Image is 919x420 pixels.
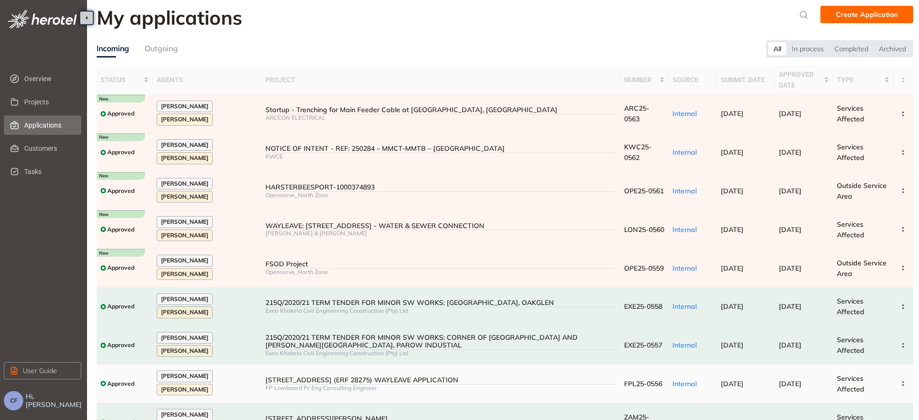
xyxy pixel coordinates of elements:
[26,392,83,409] span: Hi, [PERSON_NAME]
[779,379,802,388] span: [DATE]
[721,302,744,311] span: [DATE]
[779,225,802,234] span: [DATE]
[161,180,208,187] span: [PERSON_NAME]
[669,65,717,95] th: source
[107,264,134,271] span: Approved
[775,65,833,95] th: approved date
[624,341,662,349] span: EXE25-0557
[717,65,775,95] th: submit. date
[265,307,616,314] div: Exeo Khokela Civil Engineering Construction (Pty) Ltd
[265,153,616,160] div: KWCE
[837,297,864,316] span: Services Affected
[624,302,662,311] span: EXE25-0558
[24,116,73,135] span: Applications
[787,42,829,56] div: In process
[107,188,134,194] span: Approved
[161,142,208,148] span: [PERSON_NAME]
[107,380,134,387] span: Approved
[161,193,208,200] span: [PERSON_NAME]
[10,397,17,404] span: CF
[768,42,787,56] div: All
[672,225,697,234] span: Internal
[24,162,73,181] span: Tasks
[161,373,208,379] span: [PERSON_NAME]
[107,342,134,348] span: Approved
[837,220,864,239] span: Services Affected
[624,104,649,123] span: ARC25-0563
[265,269,616,275] div: Openserve_North Zone
[107,149,134,156] span: Approved
[874,42,911,56] div: Archived
[161,155,208,161] span: [PERSON_NAME]
[721,379,744,388] span: [DATE]
[721,225,744,234] span: [DATE]
[779,264,802,273] span: [DATE]
[97,6,242,29] h2: My applications
[24,92,73,112] span: Projects
[262,65,620,95] th: project
[161,116,208,123] span: [PERSON_NAME]
[265,145,616,153] div: NOTICE OF INTENT - REF: 250284 – MMCT-MMTB – [GEOGRAPHIC_DATA]
[779,69,822,90] span: approved date
[820,6,913,23] button: Create Application
[101,74,142,85] span: status
[265,333,616,350] div: 215Q/2020/21 TERM TENDER FOR MINOR SW WORKS: CORNER OF [GEOGRAPHIC_DATA] AND [PERSON_NAME][GEOGRA...
[4,362,81,379] button: User Guide
[837,143,864,162] span: Services Affected
[161,411,208,418] span: [PERSON_NAME]
[145,43,178,55] div: Outgoing
[161,348,208,354] span: [PERSON_NAME]
[107,110,134,117] span: Approved
[779,302,802,311] span: [DATE]
[265,192,616,199] div: Openserve_North Zone
[672,341,697,349] span: Internal
[4,391,23,410] button: CF
[624,143,652,162] span: KWC25-0562
[837,74,882,85] span: type
[837,335,864,355] span: Services Affected
[721,109,744,118] span: [DATE]
[265,222,616,230] div: WAYLEAVE: [STREET_ADDRESS] - WATER & SEWER CONNECTION
[672,148,697,157] span: Internal
[779,341,802,349] span: [DATE]
[672,302,697,311] span: Internal
[837,374,864,393] span: Services Affected
[23,365,57,376] span: User Guide
[829,42,874,56] div: Completed
[624,225,664,234] span: LON25-0560
[24,69,73,88] span: Overview
[837,104,864,123] span: Services Affected
[161,232,208,239] span: [PERSON_NAME]
[833,65,893,95] th: type
[721,187,744,195] span: [DATE]
[721,148,744,157] span: [DATE]
[265,385,616,391] div: FP Lombaard Pr Eng Consulting Engineer
[153,65,262,95] th: agents
[161,257,208,264] span: [PERSON_NAME]
[161,386,208,393] span: [PERSON_NAME]
[624,187,664,195] span: OPE25-0561
[265,299,616,307] div: 215Q/2020/21 TERM TENDER FOR MINOR SW WORKS: [GEOGRAPHIC_DATA], OAKGLEN
[836,9,898,20] span: Create Application
[265,350,616,357] div: Exeo Khokela Civil Engineering Construction (Pty) Ltd
[721,264,744,273] span: [DATE]
[265,230,616,237] div: [PERSON_NAME] & [PERSON_NAME]
[672,109,697,118] span: Internal
[8,10,77,29] img: logo
[672,187,697,195] span: Internal
[107,226,134,233] span: Approved
[161,218,208,225] span: [PERSON_NAME]
[779,109,802,118] span: [DATE]
[161,271,208,277] span: [PERSON_NAME]
[161,296,208,303] span: [PERSON_NAME]
[620,65,668,95] th: number
[107,303,134,310] span: Approved
[97,43,129,55] div: Incoming
[265,115,616,121] div: ARCCON ELECTRICAL
[672,264,697,273] span: Internal
[265,260,616,268] div: FSOD Project
[161,103,208,110] span: [PERSON_NAME]
[161,309,208,316] span: [PERSON_NAME]
[265,376,616,384] div: [STREET_ADDRESS] (ERF 28275) WAYLEAVE APPLICATION
[24,139,73,158] span: Customers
